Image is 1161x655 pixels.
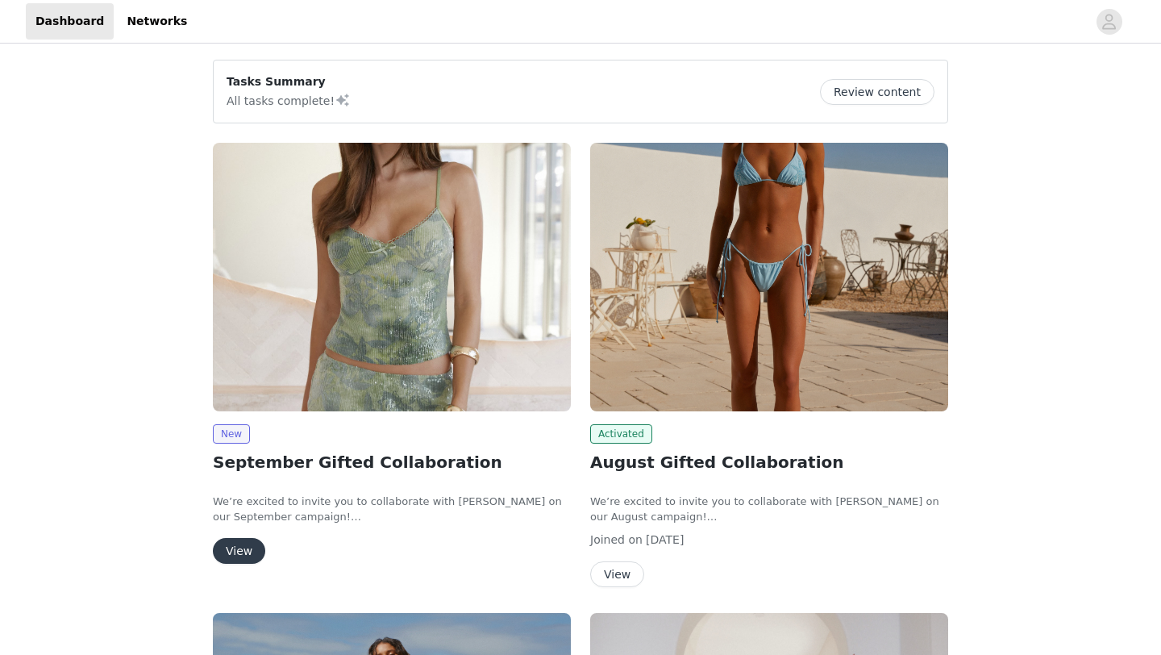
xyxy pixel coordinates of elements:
[590,424,652,444] span: Activated
[646,533,684,546] span: [DATE]
[213,494,571,525] p: We’re excited to invite you to collaborate with [PERSON_NAME] on our September campaign!
[820,79,934,105] button: Review content
[26,3,114,40] a: Dashboard
[590,561,644,587] button: View
[590,450,948,474] h2: August Gifted Collaboration
[590,143,948,411] img: Peppermayo USA
[117,3,197,40] a: Networks
[590,569,644,581] a: View
[213,143,571,411] img: Peppermayo USA
[227,73,351,90] p: Tasks Summary
[213,450,571,474] h2: September Gifted Collaboration
[213,545,265,557] a: View
[213,424,250,444] span: New
[590,494,948,525] p: We’re excited to invite you to collaborate with [PERSON_NAME] on our August campaign!
[590,533,643,546] span: Joined on
[1101,9,1117,35] div: avatar
[213,538,265,564] button: View
[227,90,351,110] p: All tasks complete!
